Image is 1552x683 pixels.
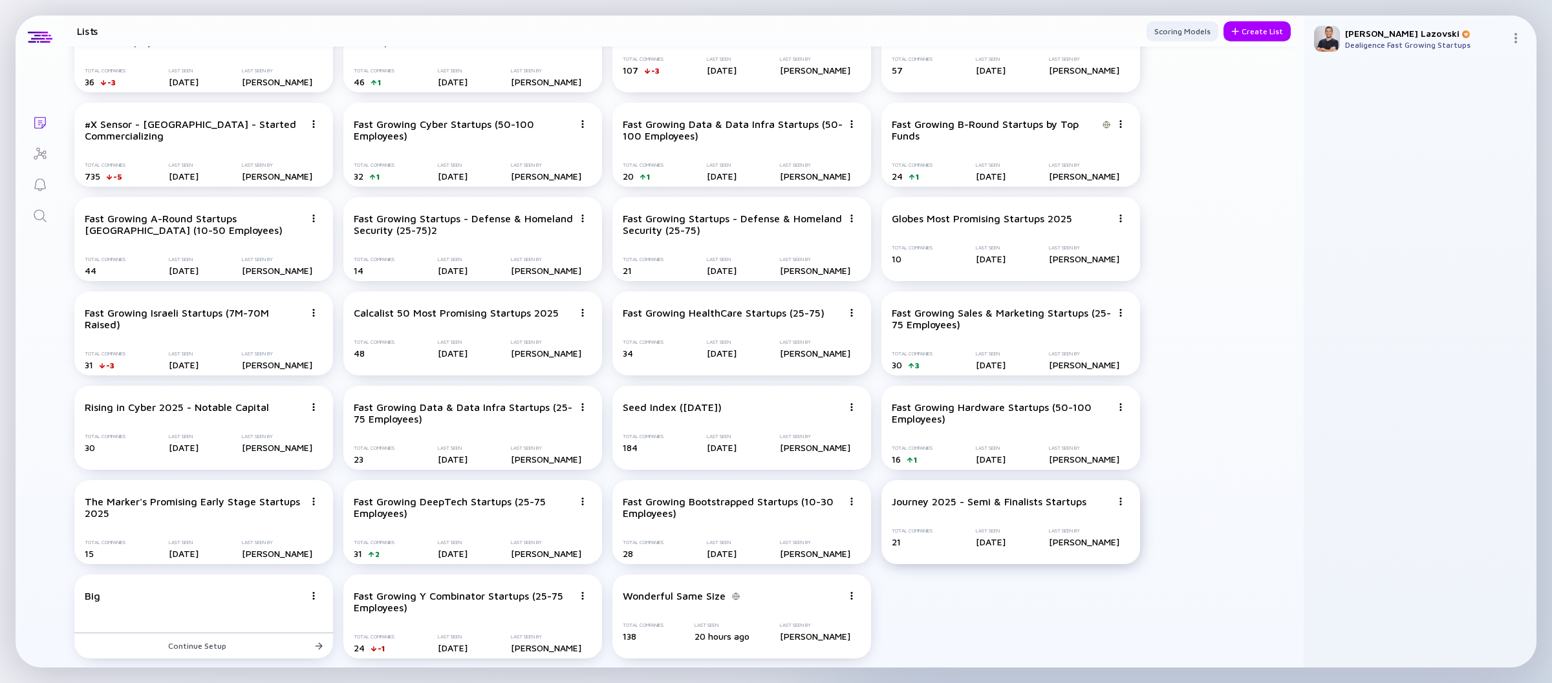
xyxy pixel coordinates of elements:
[579,403,587,411] img: Menu
[623,265,632,276] span: 21
[511,76,581,87] div: [PERSON_NAME]
[623,307,824,319] div: Fast Growing HealthCare Startups (25-75)
[1117,120,1125,128] img: Menu
[242,257,312,262] div: Last Seen By
[85,213,305,236] div: Fast Growing A-Round Startups [GEOGRAPHIC_DATA] (10-50 Employees)
[378,78,381,87] div: 1
[914,455,917,465] div: 1
[85,307,305,330] div: Fast Growing Israeli Startups (7M-70M Raised)
[976,253,1006,264] div: [DATE]
[976,351,1006,357] div: Last Seen
[169,442,199,453] div: [DATE]
[780,434,850,439] div: Last Seen By
[579,498,587,505] img: Menu
[242,359,312,370] div: [PERSON_NAME]
[707,540,737,545] div: Last Seen
[623,213,843,236] div: Fast Growing Startups - Defense & Homeland Security (25-75)
[511,162,581,168] div: Last Seen By
[623,496,843,519] div: Fast Growing Bootstrapped Startups (10-30 Employees)
[1511,33,1521,43] img: Menu
[85,265,96,276] span: 44
[707,339,737,345] div: Last Seen
[707,442,737,453] div: [DATE]
[623,171,634,182] span: 20
[85,496,305,519] div: The Marker's Promising Early Stage Startups 2025
[848,498,856,505] img: Menu
[1049,245,1119,251] div: Last Seen By
[976,162,1006,168] div: Last Seen
[85,162,125,168] div: Total Companies
[623,65,638,76] span: 107
[695,622,749,628] div: Last Seen
[1049,454,1119,465] div: [PERSON_NAME]
[623,162,663,168] div: Total Companies
[623,434,663,439] div: Total Companies
[169,162,199,168] div: Last Seen
[1117,215,1125,222] img: Menu
[354,171,363,182] span: 32
[511,454,581,465] div: [PERSON_NAME]
[916,172,919,182] div: 1
[242,540,312,545] div: Last Seen By
[438,445,468,451] div: Last Seen
[242,68,312,74] div: Last Seen By
[1049,536,1119,547] div: [PERSON_NAME]
[106,361,114,370] div: -3
[780,257,850,262] div: Last Seen By
[378,644,385,653] div: -1
[354,213,574,236] div: Fast Growing Startups - Defense & Homeland Security (25-75)2
[976,454,1006,465] div: [DATE]
[438,162,468,168] div: Last Seen
[976,536,1006,547] div: [DATE]
[85,540,125,545] div: Total Companies
[16,199,64,230] a: Search
[169,76,199,87] div: [DATE]
[780,622,850,628] div: Last Seen By
[780,348,850,359] div: [PERSON_NAME]
[976,445,1006,451] div: Last Seen
[511,548,581,559] div: [PERSON_NAME]
[651,66,660,76] div: -3
[780,265,850,276] div: [PERSON_NAME]
[1049,171,1119,182] div: [PERSON_NAME]
[85,118,305,142] div: #X Sensor - [GEOGRAPHIC_DATA] - Started Commercializing
[85,442,95,453] span: 30
[780,65,850,76] div: [PERSON_NAME]
[915,361,920,370] div: 3
[1049,162,1119,168] div: Last Seen By
[780,339,850,345] div: Last Seen By
[579,215,587,222] img: Menu
[623,118,843,142] div: Fast Growing Data & Data Infra Startups (50-100 Employees)
[1117,498,1125,505] img: Menu
[438,76,468,87] div: [DATE]
[169,68,199,74] div: Last Seen
[354,445,394,451] div: Total Companies
[707,257,737,262] div: Last Seen
[242,171,312,182] div: [PERSON_NAME]
[707,162,737,168] div: Last Seen
[1117,403,1125,411] img: Menu
[892,351,932,357] div: Total Companies
[354,590,574,613] div: Fast Growing Y Combinator Startups (25-75 Employees)
[169,171,199,182] div: [DATE]
[892,528,932,534] div: Total Companies
[780,162,850,168] div: Last Seen By
[707,348,737,359] div: [DATE]
[848,592,856,600] img: Menu
[354,540,394,545] div: Total Companies
[780,56,850,62] div: Last Seen By
[780,548,850,559] div: [PERSON_NAME]
[354,454,363,465] span: 23
[85,76,94,87] span: 36
[169,540,199,545] div: Last Seen
[242,548,312,559] div: [PERSON_NAME]
[623,442,638,453] span: 184
[85,401,269,413] div: Rising in Cyber 2025 - Notable Capital
[623,56,663,62] div: Total Companies
[892,496,1086,507] div: Journey 2025 - Semi & Finalists Startups
[354,68,394,74] div: Total Companies
[310,403,318,411] img: Menu
[892,454,901,465] span: 16
[623,631,636,642] span: 138
[1049,528,1119,534] div: Last Seen By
